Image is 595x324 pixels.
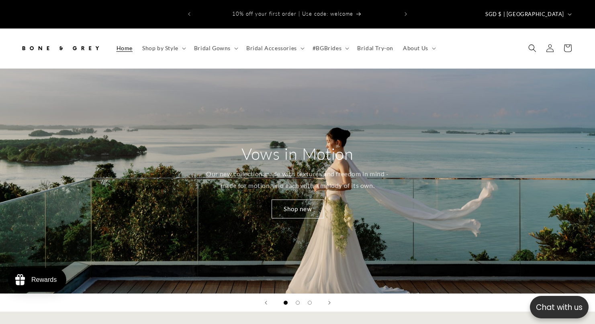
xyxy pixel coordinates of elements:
[241,40,308,57] summary: Bridal Accessories
[313,45,341,52] span: #BGBrides
[31,276,57,283] div: Rewards
[232,10,353,17] span: 10% off your first order | Use code: welcome
[357,45,393,52] span: Bridal Try-on
[189,40,241,57] summary: Bridal Gowns
[530,296,589,318] button: Open chatbox
[137,40,189,57] summary: Shop by Style
[246,45,297,52] span: Bridal Accessories
[117,45,133,52] span: Home
[142,45,178,52] span: Shop by Style
[398,40,439,57] summary: About Us
[241,143,353,164] h2: Vows in Motion
[257,294,275,312] button: Previous slide
[112,40,137,57] a: Home
[523,39,541,57] summary: Search
[20,39,100,57] img: Bone and Grey Bridal
[194,45,231,52] span: Bridal Gowns
[403,45,428,52] span: About Us
[304,297,316,309] button: Load slide 3 of 3
[292,297,304,309] button: Load slide 2 of 3
[321,294,338,312] button: Next slide
[308,40,352,57] summary: #BGBrides
[480,6,575,22] button: SGD $ | [GEOGRAPHIC_DATA]
[397,6,415,22] button: Next announcement
[202,168,393,192] p: Our new collection made with textures and freedom in mind - made for motion, and each with a melo...
[352,40,398,57] a: Bridal Try-on
[17,37,104,60] a: Bone and Grey Bridal
[180,6,198,22] button: Previous announcement
[272,200,324,218] a: Shop new
[485,10,564,18] span: SGD $ | [GEOGRAPHIC_DATA]
[530,302,589,313] p: Chat with us
[280,297,292,309] button: Load slide 1 of 3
